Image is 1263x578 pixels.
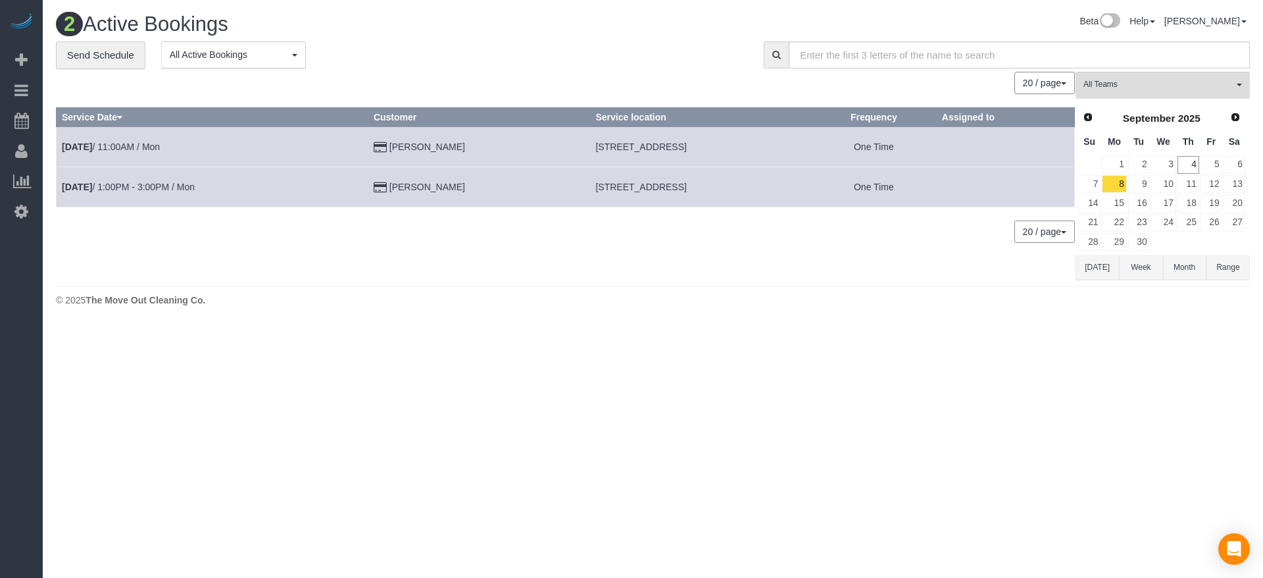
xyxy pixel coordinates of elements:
a: 11 [1177,175,1199,193]
a: Help [1129,16,1155,26]
button: [DATE] [1076,255,1119,280]
a: 13 [1224,175,1245,193]
td: Frequency [811,126,936,167]
img: New interface [1099,13,1120,30]
a: 4 [1177,156,1199,174]
span: Tuesday [1133,136,1144,147]
span: 2 [56,12,83,36]
a: [PERSON_NAME] [389,182,465,192]
td: Customer [368,167,590,207]
input: Enter the first 3 letters of the name to search [789,41,1250,68]
a: Next [1226,109,1245,127]
nav: Pagination navigation [1015,221,1075,243]
a: 1 [1102,156,1126,174]
a: 29 [1102,233,1126,251]
a: 20 [1224,194,1245,212]
a: 5 [1201,156,1222,174]
span: [STREET_ADDRESS] [595,142,686,152]
th: Frequency [811,107,936,126]
td: Service location [590,167,811,207]
td: Assigned to [936,167,1074,207]
a: 24 [1151,214,1176,232]
a: 25 [1177,214,1199,232]
span: Wednesday [1156,136,1170,147]
button: 20 / page [1014,221,1075,243]
h1: Active Bookings [56,13,643,36]
span: September [1123,113,1176,124]
a: 23 [1128,214,1150,232]
th: Customer [368,107,590,126]
button: Month [1163,255,1206,280]
a: Prev [1079,109,1097,127]
img: Automaid Logo [8,13,34,32]
td: Customer [368,126,590,167]
a: 27 [1224,214,1245,232]
b: [DATE] [62,182,92,192]
a: 12 [1201,175,1222,193]
span: [STREET_ADDRESS] [595,182,686,192]
a: 30 [1128,233,1150,251]
th: Service Date [57,107,368,126]
i: Credit Card Payment [374,183,387,192]
a: 16 [1128,194,1150,212]
span: Friday [1206,136,1216,147]
a: 6 [1224,156,1245,174]
th: Assigned to [936,107,1074,126]
button: All Teams [1076,72,1250,99]
strong: The Move Out Cleaning Co. [86,295,205,305]
button: Week [1119,255,1162,280]
td: Schedule date [57,167,368,207]
a: 28 [1078,233,1101,251]
td: Service location [590,126,811,167]
button: 20 / page [1014,72,1075,94]
a: [DATE]/ 1:00PM - 3:00PM / Mon [62,182,195,192]
div: Open Intercom Messenger [1218,533,1250,565]
a: 22 [1102,214,1126,232]
span: 2025 [1178,113,1201,124]
td: Schedule date [57,126,368,167]
a: [DATE]/ 11:00AM / Mon [62,142,160,152]
a: 15 [1102,194,1126,212]
a: 2 [1128,156,1150,174]
i: Credit Card Payment [374,143,387,152]
span: Monday [1108,136,1121,147]
td: Frequency [811,167,936,207]
a: 10 [1151,175,1176,193]
a: 7 [1078,175,1101,193]
nav: Pagination navigation [1015,72,1075,94]
a: 17 [1151,194,1176,212]
a: 3 [1151,156,1176,174]
td: Assigned to [936,126,1074,167]
span: Prev [1083,112,1093,122]
button: All Active Bookings [161,41,306,68]
span: Thursday [1183,136,1194,147]
a: 9 [1128,175,1150,193]
span: Sunday [1083,136,1095,147]
span: Next [1230,112,1241,122]
a: 21 [1078,214,1101,232]
a: [PERSON_NAME] [389,142,465,152]
a: 19 [1201,194,1222,212]
a: 18 [1177,194,1199,212]
span: All Teams [1083,79,1233,90]
a: Send Schedule [56,41,145,69]
span: Saturday [1229,136,1240,147]
a: 26 [1201,214,1222,232]
span: All Active Bookings [170,48,289,61]
a: Beta [1079,16,1120,26]
a: 8 [1102,175,1126,193]
a: [PERSON_NAME] [1164,16,1247,26]
ol: All Teams [1076,72,1250,92]
th: Service location [590,107,811,126]
button: Range [1206,255,1250,280]
div: © 2025 [56,294,1250,307]
b: [DATE] [62,142,92,152]
a: 14 [1078,194,1101,212]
